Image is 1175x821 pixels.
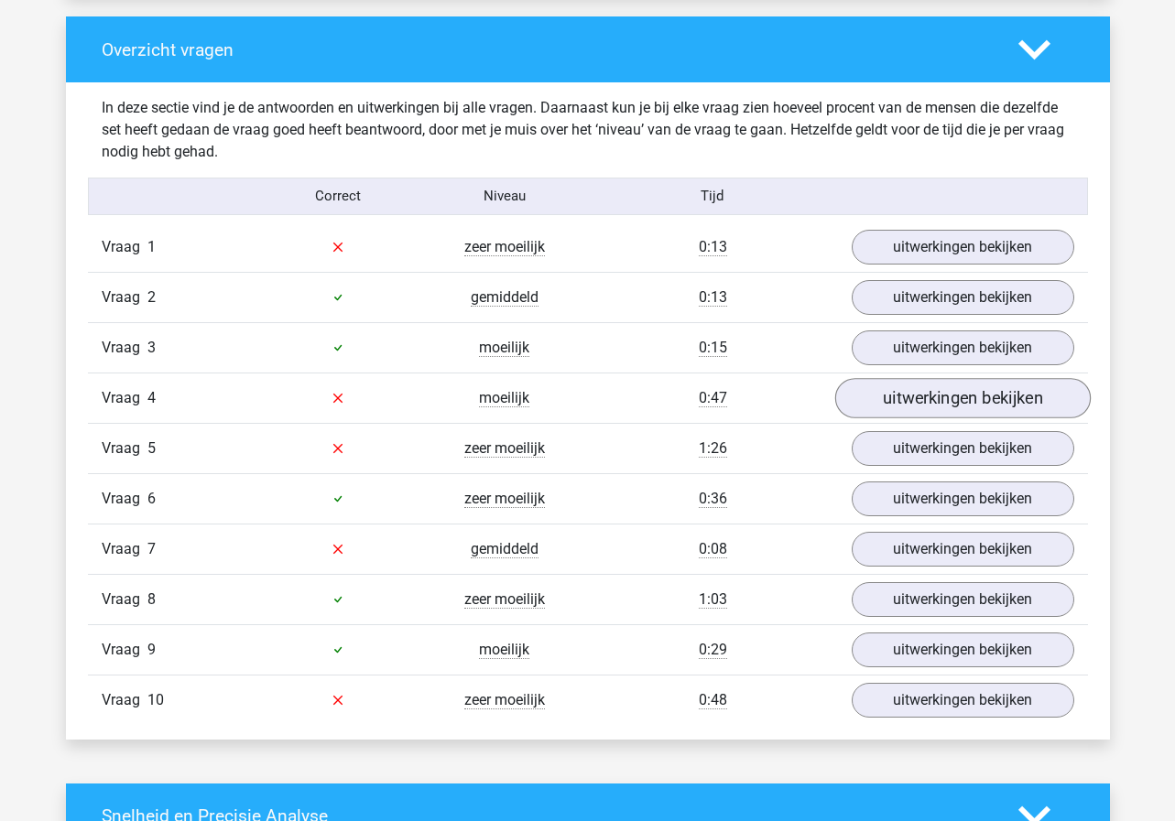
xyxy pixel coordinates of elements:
[255,186,421,207] div: Correct
[479,641,529,659] span: moeilijk
[699,641,727,659] span: 0:29
[699,238,727,256] span: 0:13
[102,337,147,359] span: Vraag
[852,632,1074,667] a: uitwerkingen bekijken
[699,389,727,407] span: 0:47
[147,490,156,507] span: 6
[147,540,156,557] span: 7
[852,230,1074,265] a: uitwerkingen bekijken
[852,683,1074,718] a: uitwerkingen bekijken
[102,236,147,258] span: Vraag
[102,387,147,409] span: Vraag
[147,439,156,457] span: 5
[852,582,1074,617] a: uitwerkingen bekijken
[147,288,156,306] span: 2
[699,439,727,458] span: 1:26
[699,691,727,709] span: 0:48
[587,186,837,207] div: Tijd
[102,589,147,610] span: Vraag
[102,286,147,308] span: Vraag
[464,691,545,709] span: zeer moeilijk
[102,438,147,459] span: Vraag
[852,431,1074,466] a: uitwerkingen bekijken
[852,280,1074,315] a: uitwerkingen bekijken
[699,288,727,307] span: 0:13
[421,186,588,207] div: Niveau
[479,339,529,357] span: moeilijk
[699,490,727,508] span: 0:36
[102,538,147,560] span: Vraag
[102,488,147,510] span: Vraag
[464,490,545,508] span: zeer moeilijk
[147,590,156,608] span: 8
[147,238,156,255] span: 1
[464,590,545,609] span: zeer moeilijk
[88,97,1088,163] div: In deze sectie vind je de antwoorden en uitwerkingen bij alle vragen. Daarnaast kun je bij elke v...
[699,339,727,357] span: 0:15
[834,378,1090,418] a: uitwerkingen bekijken
[699,590,727,609] span: 1:03
[147,641,156,658] span: 9
[699,540,727,558] span: 0:08
[464,238,545,256] span: zeer moeilijk
[147,339,156,356] span: 3
[471,288,539,307] span: gemiddeld
[479,389,529,407] span: moeilijk
[471,540,539,558] span: gemiddeld
[102,689,147,711] span: Vraag
[852,532,1074,567] a: uitwerkingen bekijken
[147,691,164,708] span: 10
[102,39,991,60] h4: Overzicht vragen
[852,330,1074,365] a: uitwerkingen bekijken
[147,389,156,406] span: 4
[464,439,545,458] span: zeer moeilijk
[852,481,1074,516] a: uitwerkingen bekijken
[102,639,147,661] span: Vraag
